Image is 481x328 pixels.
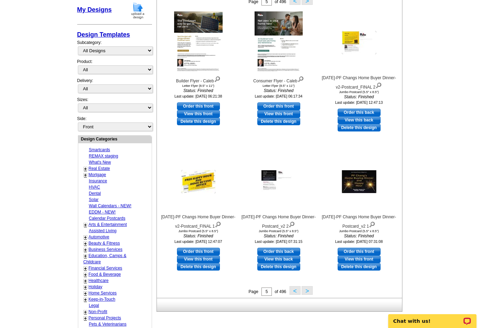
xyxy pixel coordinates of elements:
[177,263,220,271] a: Delete this design
[175,94,222,98] small: Last update: [DATE] 06:21:38
[84,253,87,259] a: +
[288,220,295,228] img: view design details
[177,255,220,263] a: View this front
[321,214,397,229] div: [DATE]-PF Changs Home Buyer Dinner-Postcard_v2 1
[84,166,87,172] a: +
[384,306,481,328] iframe: LiveChat chat widget
[89,154,118,158] a: REMAX staging
[89,191,101,196] a: Dental
[84,266,87,271] a: +
[160,214,237,229] div: [DATE]-PF Changs Home Buyer Dinner-v2-Postcard_FINAL 1
[160,84,237,88] div: Letter Flyer (8.5" x 11")
[84,309,87,315] a: +
[89,247,123,252] a: Business Services
[89,266,122,271] a: Financial Services
[241,75,317,84] div: Consumer Flyer - Caleb
[89,185,100,190] a: HVAC
[89,309,107,314] a: Non-Profit
[241,84,317,88] div: Letter Flyer (8.5" x 11")
[241,229,317,233] div: Jumbo Postcard (5.5" x 8.5")
[321,229,397,233] div: Jumbo Postcard (5.5" x 8.5")
[160,75,237,84] div: Builder Flyer - Caleb
[83,253,126,264] a: Education, Camps & Childcare
[84,235,87,240] a: +
[89,160,111,165] a: What's New
[338,124,381,131] a: Delete this design
[257,110,300,118] a: View this front
[89,166,110,171] a: Real Estate
[321,75,397,90] div: [DATE]-PF Changs Home Buyer Dinner-v2-Postcard_FINAL 2
[84,241,87,246] a: +
[129,2,147,19] img: upload-design
[77,39,152,58] div: Subcategory:
[338,109,381,116] a: use this design
[89,316,121,320] a: Personal Projects
[338,116,381,124] a: View this back
[84,272,87,277] a: +
[160,88,237,94] i: Status: Finished
[89,303,99,308] a: Legal
[77,78,152,97] div: Delivery:
[302,286,313,295] button: >
[177,102,220,110] a: use this design
[84,172,87,178] a: +
[375,81,382,89] img: view design details
[84,297,87,302] a: +
[255,11,303,74] img: Consumer Flyer - Caleb
[84,316,87,321] a: +
[177,110,220,118] a: View this front
[257,118,300,125] a: Delete this design
[241,233,317,239] i: Status: Finished
[249,289,258,294] span: Page
[257,255,300,263] a: View this back
[89,297,115,302] a: Keep-in-Touch
[241,88,317,94] i: Status: Finished
[89,203,132,208] a: Wall Calendars - NEW!
[77,58,152,78] div: Product:
[84,247,87,253] a: +
[215,220,221,228] img: view design details
[89,197,99,202] a: Solar
[177,118,220,125] a: Delete this design
[89,172,106,177] a: Mortgage
[77,31,130,38] a: Design Templates
[290,286,301,295] button: <
[89,228,117,233] a: Assisted Living
[257,102,300,110] a: use this design
[89,216,125,221] a: Calendar Postcards
[89,291,117,295] a: Home Services
[77,116,152,132] div: Side:
[84,291,87,296] a: +
[257,248,300,255] a: use this design
[338,255,381,263] a: View this front
[342,170,376,193] img: 1.23.25-PF Changs Home Buyer Dinner-Postcard_v2 1
[275,289,286,294] span: of 496
[89,235,109,239] a: Automotive
[321,233,397,239] i: Status: Finished
[255,94,303,98] small: Last update: [DATE] 06:17:34
[261,170,296,193] img: 1.23.25-PF Changs Home Buyer Dinner-Postcard_v2 2
[175,239,222,244] small: Last update: [DATE] 12:47:07
[174,11,222,74] img: Builder Flyer - Caleb
[160,233,237,239] i: Status: Finished
[84,278,87,284] a: +
[89,210,116,215] a: EDDM - NEW!
[257,263,300,271] a: Delete this design
[84,222,87,228] a: +
[297,75,304,82] img: view design details
[338,248,381,255] a: use this design
[89,222,127,227] a: Arts & Entertainment
[342,31,376,54] img: 1.23.25-PF Changs Home Buyer Dinner-v2-Postcard_FINAL 2
[89,179,107,183] a: Insurance
[335,100,383,104] small: Last update: [DATE] 12:47:13
[338,263,381,271] a: Delete this design
[335,239,383,244] small: Last update: [DATE] 07:31:08
[177,248,220,255] a: use this design
[89,241,120,246] a: Beauty & Fitness
[160,229,237,233] div: Jumbo Postcard (5.5" x 8.5")
[255,239,303,244] small: Last update: [DATE] 07:31:15
[89,272,121,277] a: Food & Beverage
[77,97,152,116] div: Sizes:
